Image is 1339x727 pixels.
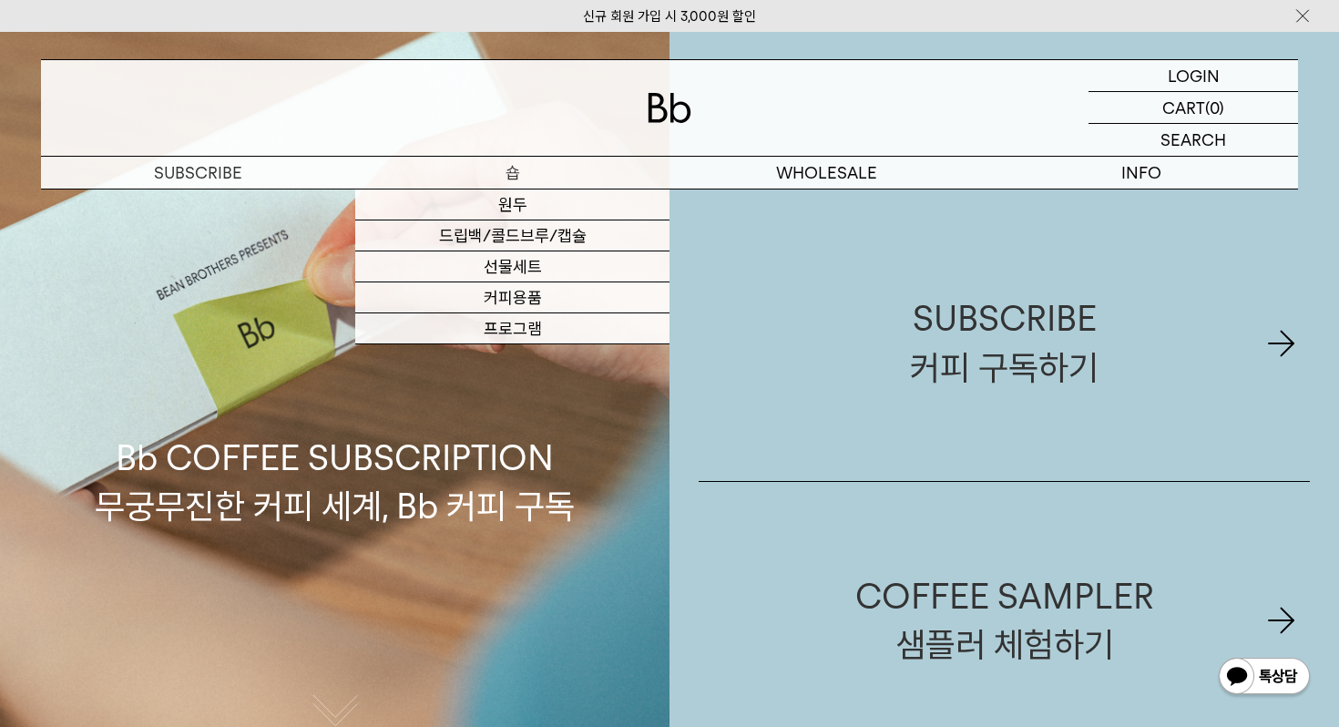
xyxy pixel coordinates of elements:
a: 숍 [355,157,669,189]
p: LOGIN [1168,60,1220,91]
a: 드립백/콜드브루/캡슐 [355,220,669,251]
a: 원두 [355,189,669,220]
p: SEARCH [1160,124,1226,156]
a: CART (0) [1089,92,1298,124]
p: (0) [1205,92,1224,123]
p: CART [1162,92,1205,123]
div: COFFEE SAMPLER 샘플러 체험하기 [855,572,1154,669]
p: WHOLESALE [669,157,984,189]
a: 신규 회원 가입 시 3,000원 할인 [583,8,756,25]
img: 로고 [648,93,691,123]
a: 선물세트 [355,251,669,282]
p: Bb COFFEE SUBSCRIPTION 무궁무진한 커피 세계, Bb 커피 구독 [95,261,575,530]
div: SUBSCRIBE 커피 구독하기 [910,294,1099,391]
p: INFO [984,157,1298,189]
a: 커피용품 [355,282,669,313]
a: 프로그램 [355,313,669,344]
img: 카카오톡 채널 1:1 채팅 버튼 [1217,656,1312,700]
a: SUBSCRIBE [41,157,355,189]
a: SUBSCRIBE커피 구독하기 [699,205,1310,481]
a: LOGIN [1089,60,1298,92]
